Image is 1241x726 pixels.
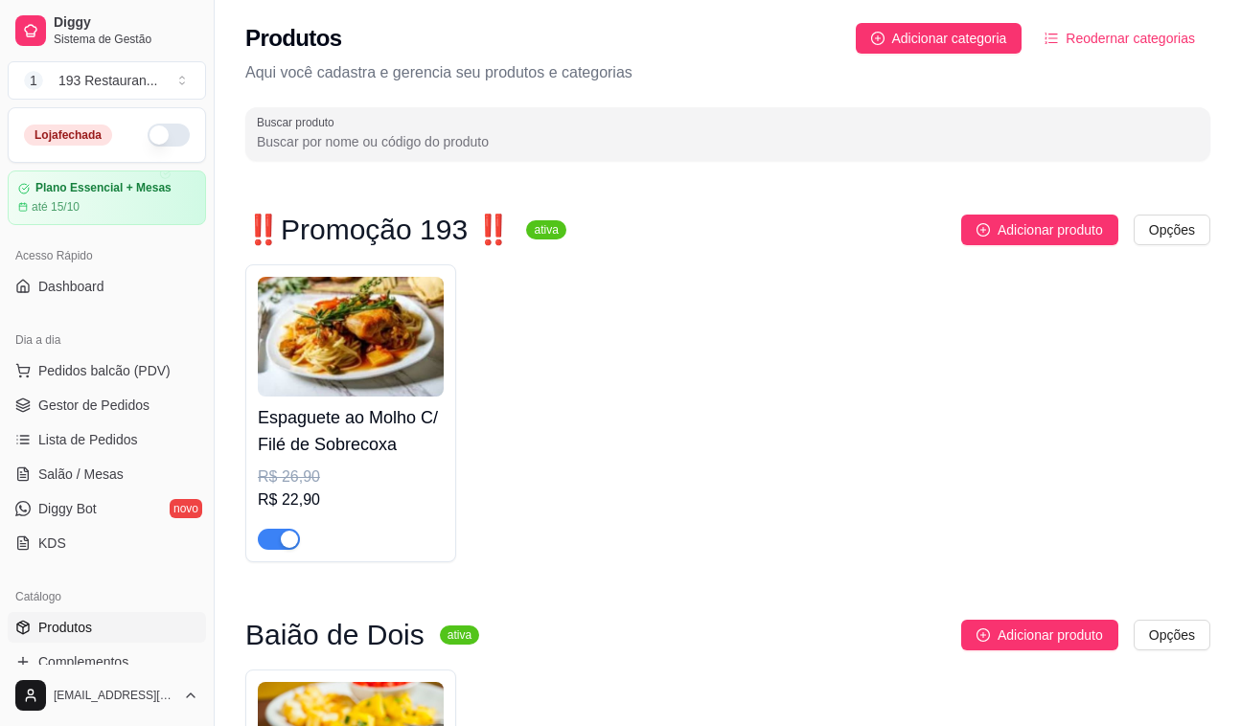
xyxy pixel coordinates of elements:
[977,628,990,642] span: plus-circle
[961,620,1118,650] button: Adicionar produto
[54,32,198,47] span: Sistema de Gestão
[8,61,206,100] button: Select a team
[245,218,511,241] h3: ‼️Promoção 193 ‼️
[8,528,206,558] a: KDS
[1134,215,1210,245] button: Opções
[257,132,1199,151] input: Buscar produto
[38,618,92,637] span: Produtos
[1149,624,1195,646] span: Opções
[961,215,1118,245] button: Adicionar produto
[8,581,206,612] div: Catálogo
[8,424,206,455] a: Lista de Pedidos
[54,688,175,703] span: [EMAIL_ADDRESS][DOMAIN_NAME]
[998,219,1103,240] span: Adicionar produto
[526,220,565,239] sup: ativa
[258,404,444,458] h4: Espaguete ao Molho C/ Filé de Sobrecoxa
[257,114,341,130] label: Buscar produto
[8,459,206,489] a: Salão / Mesas
[38,533,66,553] span: KDS
[1029,23,1210,54] button: Reodernar categorias
[245,624,425,647] h3: Baião de Dois
[8,271,206,302] a: Dashboard
[977,223,990,237] span: plus-circle
[38,652,128,671] span: Complementos
[1134,620,1210,650] button: Opções
[38,396,149,415] span: Gestor de Pedidos
[8,240,206,271] div: Acesso Rápido
[8,390,206,420] a: Gestor de Pedidos
[440,625,479,645] sup: ativa
[54,14,198,32] span: Diggy
[24,125,112,146] div: Loja fechada
[8,672,206,718] button: [EMAIL_ADDRESS][DOMAIN_NAME]
[245,61,1210,84] p: Aqui você cadastra e gerencia seu produtos e categorias
[8,325,206,355] div: Dia a dia
[8,493,206,524] a: Diggy Botnovo
[38,430,138,449] span: Lista de Pedidos
[32,199,80,215] article: até 15/10
[38,499,97,518] span: Diggy Bot
[1045,32,1058,45] span: ordered-list
[58,71,158,90] div: 193 Restauran ...
[8,647,206,677] a: Complementos
[8,612,206,643] a: Produtos
[148,124,190,147] button: Alterar Status
[38,277,104,296] span: Dashboard
[24,71,43,90] span: 1
[258,277,444,397] img: product-image
[258,488,444,511] div: R$ 22,90
[998,624,1103,646] span: Adicionar produto
[35,181,172,195] article: Plano Essencial + Mesas
[1066,28,1195,49] span: Reodernar categorias
[871,32,885,45] span: plus-circle
[8,8,206,54] a: DiggySistema de Gestão
[38,465,124,484] span: Salão / Mesas
[1149,219,1195,240] span: Opções
[892,28,1007,49] span: Adicionar categoria
[245,23,342,54] h2: Produtos
[38,361,171,380] span: Pedidos balcão (PDV)
[8,355,206,386] button: Pedidos balcão (PDV)
[8,170,206,225] a: Plano Essencial + Mesasaté 15/10
[258,465,444,488] div: R$ 26,90
[856,23,1023,54] button: Adicionar categoria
